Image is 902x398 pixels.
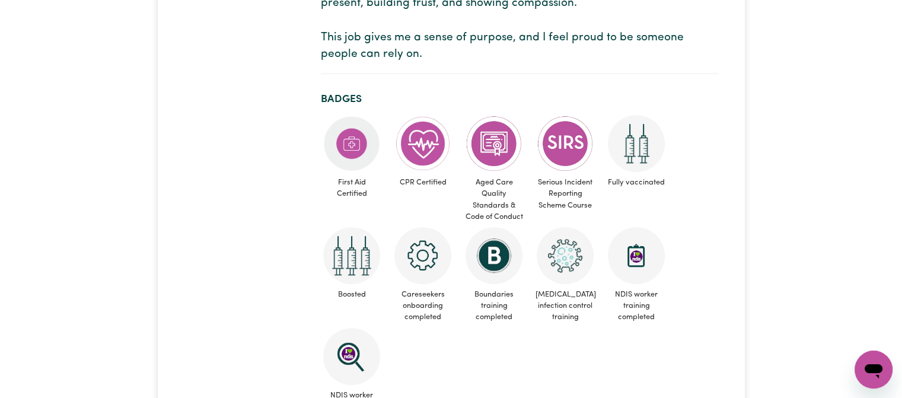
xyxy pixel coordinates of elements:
[392,172,454,193] span: CPR Certified
[394,227,451,284] img: CS Academy: Careseekers Onboarding course completed
[534,284,596,328] span: [MEDICAL_DATA] infection control training
[323,227,380,284] img: Care and support worker has received booster dose of COVID-19 vaccination
[463,284,525,328] span: Boundaries training completed
[537,115,594,172] img: CS Academy: Serious Incident Reporting Scheme course completed
[534,172,596,216] span: Serious Incident Reporting Scheme Course
[321,172,383,204] span: First Aid Certified
[323,115,380,172] img: Care and support worker has completed First Aid Certification
[855,351,893,389] iframe: Button to launch messaging window
[321,284,383,305] span: Boosted
[608,227,665,284] img: CS Academy: Introduction to NDIS Worker Training course completed
[466,227,522,284] img: CS Academy: Boundaries in care and support work course completed
[537,227,594,284] img: CS Academy: COVID-19 Infection Control Training course completed
[321,93,719,106] h2: Badges
[463,172,525,227] span: Aged Care Quality Standards & Code of Conduct
[394,115,451,172] img: Care and support worker has completed CPR Certification
[323,328,380,385] img: NDIS Worker Screening Verified
[605,172,667,193] span: Fully vaccinated
[608,115,665,172] img: Care and support worker has received 2 doses of COVID-19 vaccine
[466,115,522,172] img: CS Academy: Aged Care Quality Standards & Code of Conduct course completed
[605,284,667,328] span: NDIS worker training completed
[392,284,454,328] span: Careseekers onboarding completed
